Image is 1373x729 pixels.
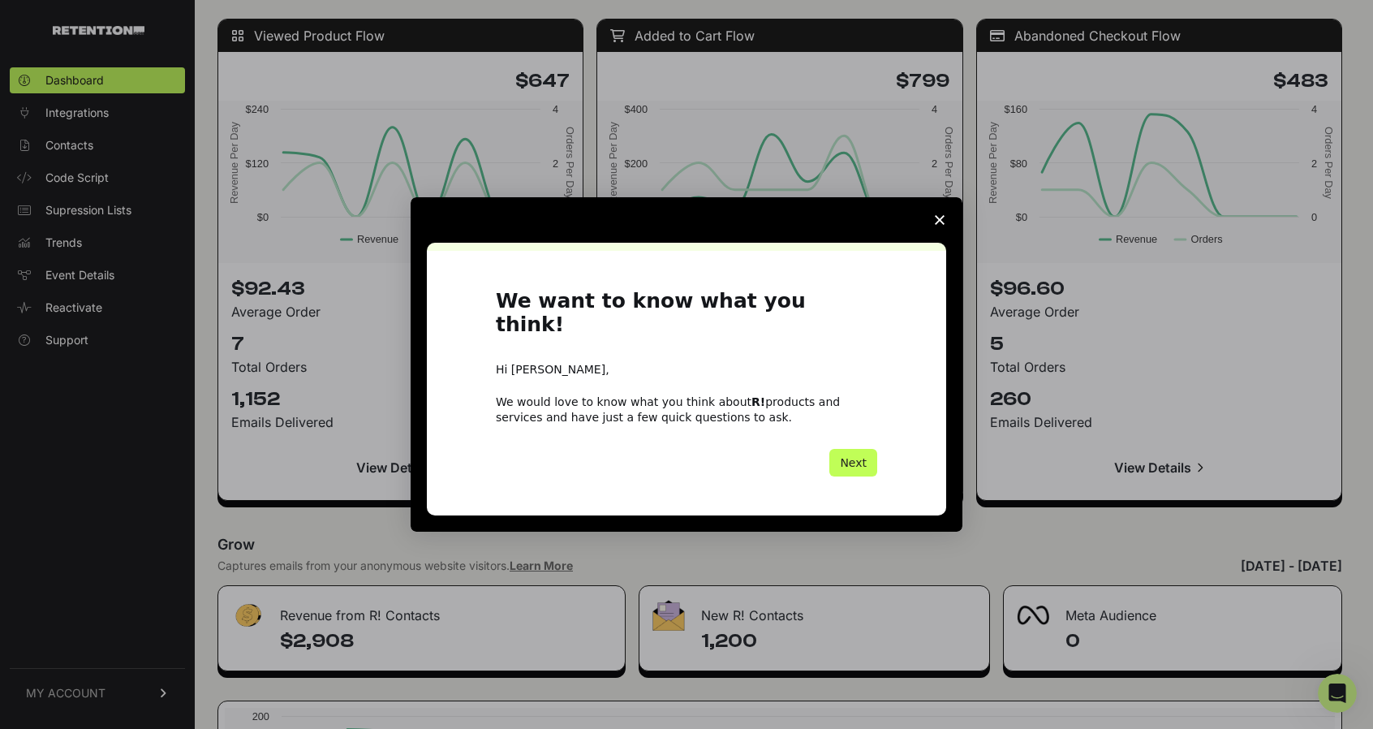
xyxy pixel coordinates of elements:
h1: We want to know what you think! [496,290,877,346]
div: We would love to know what you think about products and services and have just a few quick questi... [496,395,877,424]
span: Close survey [917,197,962,243]
button: Next [829,449,877,477]
div: Hi [PERSON_NAME], [496,362,877,378]
b: R! [751,395,765,408]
